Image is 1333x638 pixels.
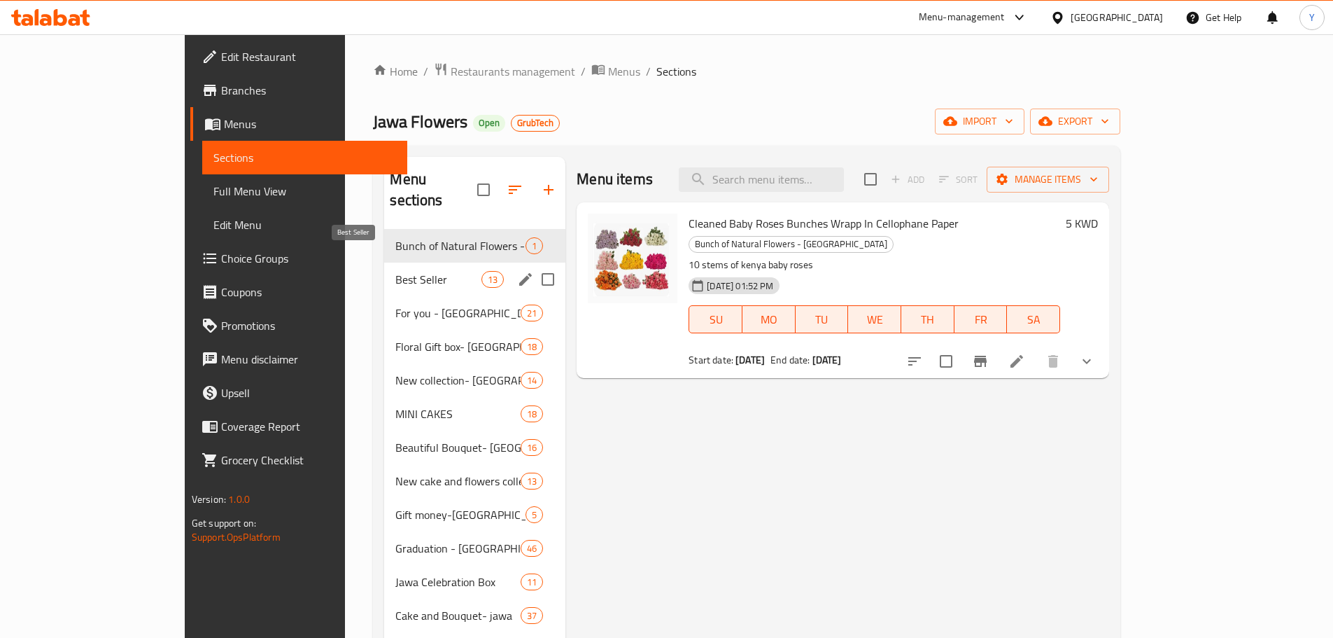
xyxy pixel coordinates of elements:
div: items [521,473,543,490]
span: Floral Gift box- [GEOGRAPHIC_DATA] [395,338,521,355]
span: Upsell [221,384,396,401]
a: Edit Restaurant [190,40,407,74]
div: New collection- [GEOGRAPHIC_DATA]14 [384,363,565,397]
a: Menus [591,62,640,81]
span: [DATE] 01:52 PM [701,279,779,293]
span: Restaurants management [451,63,575,80]
div: Graduation - jawa [395,540,521,557]
div: Floral Gift box- jawa [395,338,521,355]
h6: 5 KWD [1066,214,1098,233]
span: MO [748,310,790,330]
div: Cake and Bouquet- jawa37 [384,599,565,632]
div: items [521,607,543,624]
span: Coupons [221,284,396,300]
span: Jawa Flowers [373,106,467,137]
div: [GEOGRAPHIC_DATA] [1071,10,1163,25]
div: items [521,405,543,422]
span: 5 [526,508,542,522]
span: 37 [521,609,542,623]
span: SA [1013,310,1055,330]
span: TH [907,310,949,330]
span: End date: [770,351,810,369]
span: Cake and Bouquet- jawa [395,607,521,624]
span: export [1041,113,1109,130]
a: Restaurants management [434,62,575,81]
div: items [521,338,543,355]
button: SU [689,305,742,333]
div: For you - [GEOGRAPHIC_DATA]21 [384,296,565,330]
span: SU [695,310,737,330]
div: Floral Gift box- [GEOGRAPHIC_DATA]18 [384,330,565,363]
span: Sort sections [498,173,532,207]
button: Manage items [987,167,1109,193]
span: TU [801,310,843,330]
span: New cake and flowers collection - jawa [395,473,521,490]
div: Bunch of Natural Flowers - [GEOGRAPHIC_DATA]1 [384,229,565,263]
span: Menu disclaimer [221,351,396,368]
span: 13 [521,475,542,488]
span: 13 [482,273,503,286]
div: items [521,574,543,590]
div: items [481,271,504,288]
div: Jawa Celebration Box [395,574,521,590]
span: MINI CAKES [395,405,521,422]
div: Gift money-[GEOGRAPHIC_DATA]5 [384,498,565,532]
span: 1 [526,240,542,253]
span: Bunch of Natural Flowers - [GEOGRAPHIC_DATA] [689,236,893,252]
a: Upsell [190,376,407,410]
p: 10 stems of kenya baby roses [689,256,1060,274]
span: Promotions [221,317,396,334]
b: [DATE] [735,351,765,369]
h2: Menu sections [390,169,477,211]
span: Version: [192,490,226,508]
span: Full Menu View [213,183,396,200]
input: search [679,167,844,192]
a: Promotions [190,309,407,342]
span: Start date: [689,351,733,369]
b: [DATE] [812,351,842,369]
span: 11 [521,576,542,589]
div: MINI CAKES18 [384,397,565,431]
span: Open [473,117,505,129]
span: Grocery Checklist [221,452,396,469]
span: Bunch of Natural Flowers - [GEOGRAPHIC_DATA] [395,237,526,254]
button: import [935,109,1024,134]
button: show more [1070,345,1103,378]
span: Sections [656,63,696,80]
div: items [521,540,543,557]
span: Menus [608,63,640,80]
a: Choice Groups [190,242,407,275]
div: items [521,372,543,389]
span: Beautiful Bouquet- [GEOGRAPHIC_DATA] [395,439,521,456]
span: Manage items [998,171,1098,188]
span: WE [854,310,896,330]
span: FR [960,310,1002,330]
span: 46 [521,542,542,555]
span: Graduation - [GEOGRAPHIC_DATA] [395,540,521,557]
span: Choice Groups [221,250,396,267]
span: Add item [885,169,930,190]
a: Edit menu item [1008,353,1025,370]
a: Menus [190,107,407,141]
h2: Menu items [577,169,653,190]
button: MO [742,305,796,333]
span: New collection- [GEOGRAPHIC_DATA] [395,372,521,389]
span: 1.0.0 [228,490,250,508]
span: Edit Restaurant [221,48,396,65]
div: Beautiful Bouquet- [GEOGRAPHIC_DATA]16 [384,431,565,464]
div: New collection- Jawa [395,372,521,389]
div: Bunch of Natural Flowers - Jawa [395,237,526,254]
span: Menus [224,116,396,132]
span: Select all sections [469,175,498,204]
a: Menu disclaimer [190,342,407,376]
a: Branches [190,74,407,107]
span: For you - [GEOGRAPHIC_DATA] [395,305,521,321]
a: Grocery Checklist [190,443,407,477]
div: Graduation - [GEOGRAPHIC_DATA]46 [384,532,565,565]
svg: Show Choices [1078,353,1095,370]
span: 18 [521,408,542,421]
button: FR [954,305,1008,333]
button: Branch-specific-item [964,345,997,378]
a: Coupons [190,275,407,309]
